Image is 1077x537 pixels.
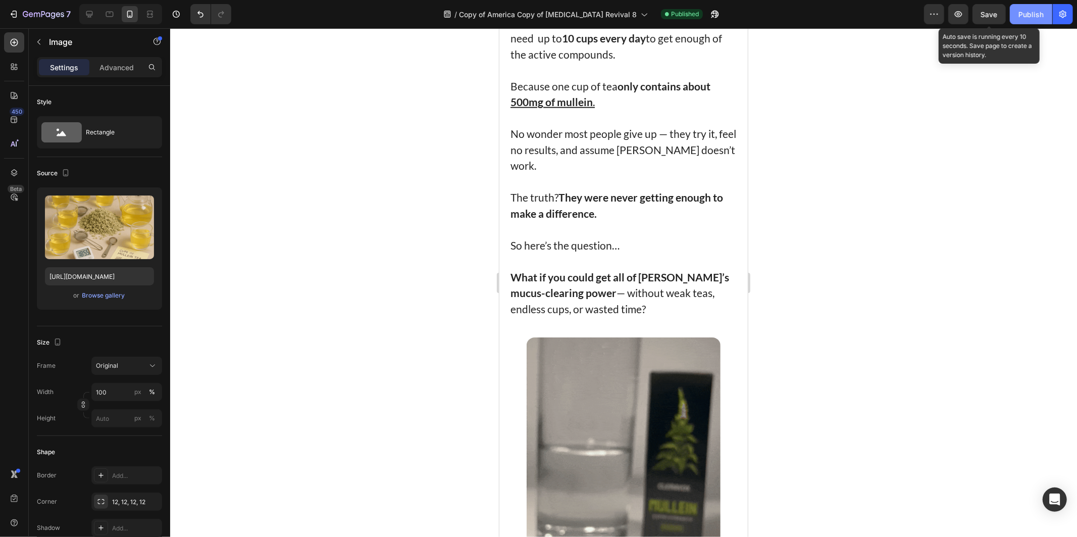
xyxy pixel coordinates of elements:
[112,524,160,533] div: Add...
[37,387,54,397] label: Width
[11,225,237,288] p: — without weak teas, endless cups, or wasted time?
[91,383,162,401] input: px%
[11,163,224,191] strong: They were never getting enough to make a difference.
[37,97,52,107] div: Style
[671,10,699,19] span: Published
[37,414,56,423] label: Height
[11,97,237,145] p: No wonder most people give up — they try it, feel no results, and assume [PERSON_NAME] doesn’t work.
[86,121,147,144] div: Rectangle
[11,67,93,80] u: 500mg of mullein
[132,412,144,424] button: %
[10,108,24,116] div: 450
[37,336,64,350] div: Size
[37,523,60,532] div: Shadow
[190,4,231,24] div: Undo/Redo
[1010,4,1052,24] button: Publish
[45,196,154,259] img: preview-image
[981,10,998,19] span: Save
[146,412,158,424] button: px
[134,414,141,423] div: px
[149,387,155,397] div: %
[49,36,135,48] p: Image
[8,185,24,193] div: Beta
[63,4,146,16] strong: 10 cups every day
[37,471,57,480] div: Border
[1043,487,1067,512] div: Open Intercom Messenger
[1018,9,1044,20] div: Publish
[118,52,211,64] strong: only contains about
[11,242,230,271] strong: What if you could get all of [PERSON_NAME]’s mucus-clearing power
[146,386,158,398] button: px
[11,50,237,82] p: Because one cup of tea
[37,167,72,180] div: Source
[37,361,56,370] label: Frame
[66,8,71,20] p: 7
[459,9,637,20] span: Copy of America Copy of [MEDICAL_DATA] Revival 8
[37,448,55,457] div: Shape
[37,497,57,506] div: Corner
[112,471,160,480] div: Add...
[11,161,237,193] p: The truth?
[96,361,118,370] span: Original
[82,290,126,301] button: Browse gallery
[149,414,155,423] div: %
[74,289,80,302] span: or
[454,9,457,20] span: /
[99,62,134,73] p: Advanced
[50,62,78,73] p: Settings
[499,28,748,537] iframe: Design area
[91,357,162,375] button: Original
[134,387,141,397] div: px
[91,409,162,427] input: px%
[132,386,144,398] button: %
[4,4,75,24] button: 7
[82,291,125,300] div: Browse gallery
[45,267,154,285] input: https://example.com/image.jpg
[112,498,160,507] div: 12, 12, 12, 12
[972,4,1006,24] button: Save
[93,67,95,80] u: .
[11,209,237,225] p: So here’s the question…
